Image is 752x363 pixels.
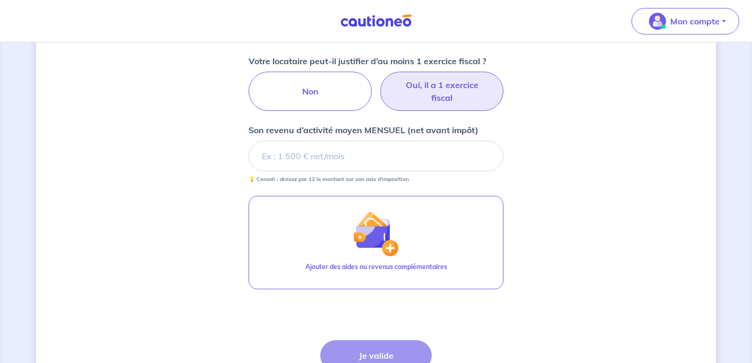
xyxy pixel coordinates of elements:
input: Ex : 1 500 € net/mois [249,141,503,171]
img: illu_account_valid_menu.svg [649,13,666,30]
label: Non [249,72,372,111]
label: Oui, il a 1 exercice fiscal [380,72,503,111]
p: 💡 Conseil : divisez par 12 le montant sur son avis d'imposition [249,176,409,183]
img: illu_wallet.svg [353,211,399,256]
img: Cautioneo [336,14,416,28]
p: Son revenu d’activité moyen MENSUEL (net avant impôt) [249,124,478,136]
p: Mon compte [670,15,720,28]
button: illu_account_valid_menu.svgMon compte [631,8,739,34]
p: Ajouter des aides ou revenus complémentaires [305,262,447,272]
button: illu_wallet.svgAjouter des aides ou revenus complémentaires [249,196,503,289]
p: Votre locataire peut-il justifier d’au moins 1 exercice fiscal ? [249,55,486,67]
